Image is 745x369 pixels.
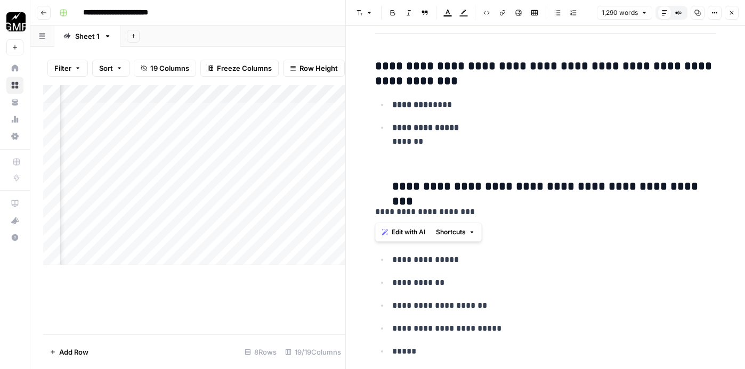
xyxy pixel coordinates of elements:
[299,63,338,73] span: Row Height
[281,343,345,360] div: 19/19 Columns
[6,212,23,229] button: What's new?
[54,26,120,47] a: Sheet 1
[47,60,88,77] button: Filter
[6,94,23,111] a: Your Data
[378,225,430,239] button: Edit with AI
[6,77,23,94] a: Browse
[6,60,23,77] a: Home
[6,128,23,145] a: Settings
[432,225,480,239] button: Shortcuts
[602,8,638,18] span: 1,290 words
[200,60,279,77] button: Freeze Columns
[7,212,23,228] div: What's new?
[6,12,26,31] img: Growth Marketing Pro Logo
[134,60,196,77] button: 19 Columns
[6,9,23,35] button: Workspace: Growth Marketing Pro
[75,31,100,42] div: Sheet 1
[597,6,652,20] button: 1,290 words
[92,60,129,77] button: Sort
[54,63,71,73] span: Filter
[217,63,272,73] span: Freeze Columns
[43,343,95,360] button: Add Row
[150,63,189,73] span: 19 Columns
[436,227,466,237] span: Shortcuts
[392,227,425,237] span: Edit with AI
[6,195,23,212] a: AirOps Academy
[99,63,113,73] span: Sort
[283,60,345,77] button: Row Height
[6,229,23,246] button: Help + Support
[240,343,281,360] div: 8 Rows
[59,347,88,357] span: Add Row
[6,111,23,128] a: Usage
